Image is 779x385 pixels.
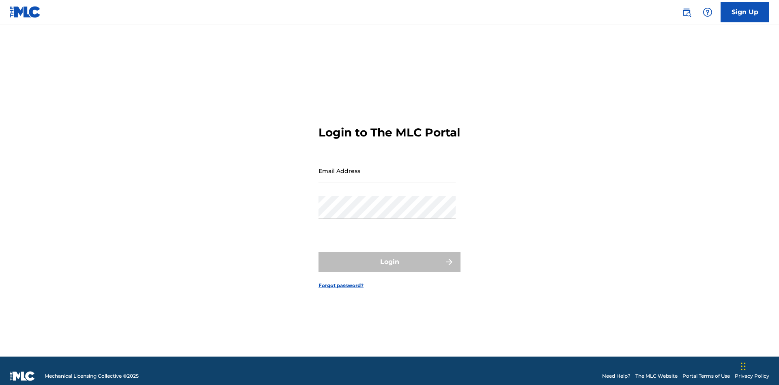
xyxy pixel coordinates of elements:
span: Mechanical Licensing Collective © 2025 [45,372,139,380]
img: logo [10,371,35,381]
div: Drag [741,354,746,379]
a: Public Search [678,4,695,20]
a: Sign Up [721,2,769,22]
a: Privacy Policy [735,372,769,380]
div: Help [699,4,716,20]
iframe: Chat Widget [738,346,779,385]
img: search [682,7,691,17]
h3: Login to The MLC Portal [318,125,460,140]
a: Forgot password? [318,282,364,289]
a: The MLC Website [635,372,678,380]
a: Need Help? [602,372,631,380]
img: MLC Logo [10,6,41,18]
img: help [703,7,712,17]
a: Portal Terms of Use [682,372,730,380]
